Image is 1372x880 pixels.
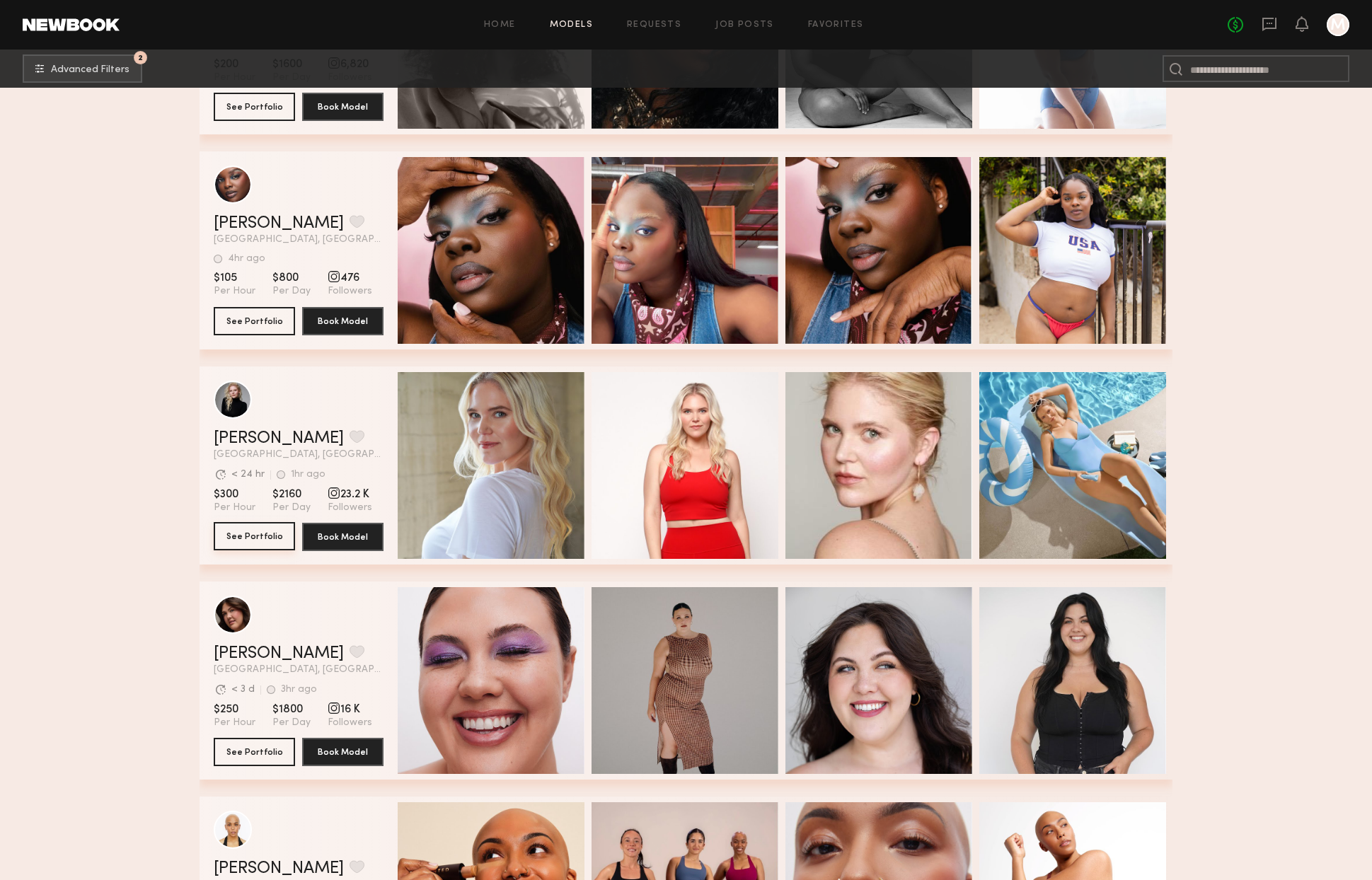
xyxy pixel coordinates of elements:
span: Per Day [272,717,311,729]
span: [GEOGRAPHIC_DATA], [GEOGRAPHIC_DATA] [214,665,384,675]
span: 2 [138,54,143,61]
a: Job Posts [715,21,774,30]
span: $800 [272,271,311,285]
a: [PERSON_NAME] [214,430,344,447]
a: [PERSON_NAME] [214,645,344,662]
div: 1hr ago [291,470,325,480]
span: Per Hour [214,502,255,514]
span: $105 [214,271,255,285]
a: Home [484,21,516,30]
span: 23.2 K [328,487,372,502]
span: 476 [328,271,372,285]
div: 4hr ago [228,254,265,264]
span: [GEOGRAPHIC_DATA], [GEOGRAPHIC_DATA] [214,450,384,460]
span: Followers [328,717,372,729]
span: Per Hour [214,717,255,729]
button: Book Model [302,307,384,335]
span: Followers [328,502,372,514]
span: Per Day [272,502,311,514]
button: See Portfolio [214,307,295,335]
span: $300 [214,487,255,502]
a: [PERSON_NAME] [214,215,344,232]
span: $1800 [272,702,311,717]
span: Per Day [272,285,311,298]
div: 3hr ago [281,685,317,695]
span: [GEOGRAPHIC_DATA], [GEOGRAPHIC_DATA] [214,235,384,245]
span: $2160 [272,487,311,502]
span: Followers [328,285,372,298]
a: Models [550,21,593,30]
a: See Portfolio [214,523,295,551]
button: 2Advanced Filters [23,54,142,83]
a: M [1327,13,1349,36]
span: 16 K [328,702,372,717]
button: See Portfolio [214,738,295,766]
button: See Portfolio [214,522,295,550]
div: < 24 hr [231,470,265,480]
span: Advanced Filters [51,65,129,75]
span: Per Hour [214,285,255,298]
div: < 3 d [231,685,255,695]
button: Book Model [302,93,384,121]
button: See Portfolio [214,93,295,121]
a: Favorites [808,21,864,30]
a: Requests [627,21,681,30]
button: Book Model [302,523,384,551]
a: [PERSON_NAME] [214,860,344,877]
span: $250 [214,702,255,717]
button: Book Model [302,738,384,766]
